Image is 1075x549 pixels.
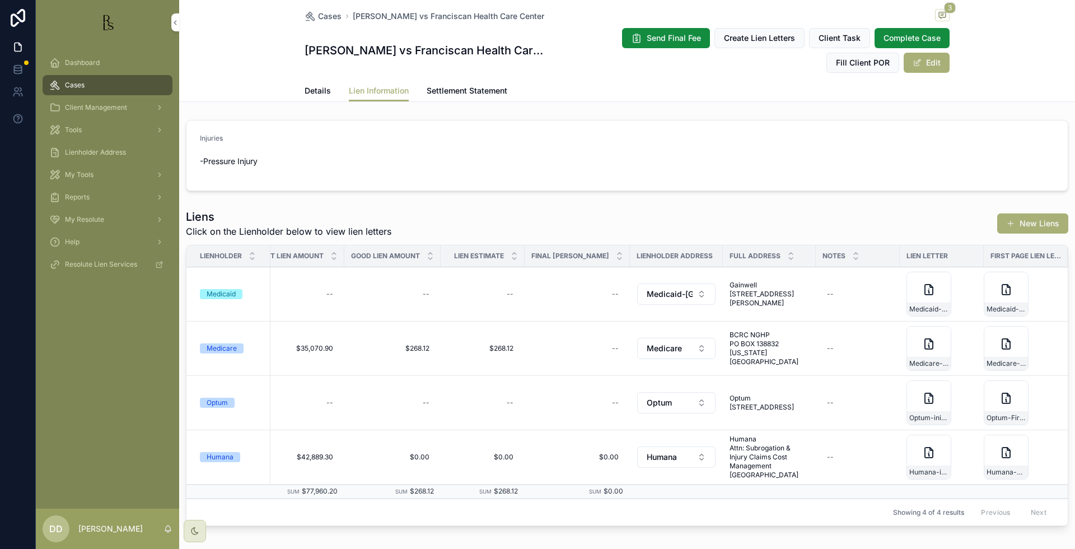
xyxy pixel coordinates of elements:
[207,398,228,408] div: Optum
[447,285,518,303] a: --
[200,134,223,142] span: Injuries
[250,344,333,353] span: $35,070.90
[318,11,342,22] span: Cases
[637,446,716,468] button: Select Button
[410,487,434,495] span: $268.12
[906,380,977,425] a: Optum-initial-lien-request-08-22-2024
[637,338,716,359] button: Select Button
[987,359,1026,368] span: Medicare--First-Page
[395,488,408,495] small: Sum
[200,452,264,462] a: Humana
[612,344,619,353] div: --
[909,359,948,368] span: Medicare-initial-lien-request-08-22-2024
[200,155,407,167] p: -Pressure Injury
[65,215,104,224] span: My Resolute
[531,448,623,466] a: $0.00
[245,339,338,357] a: $35,070.90
[531,285,623,303] a: --
[250,453,333,462] span: $42,889.30
[351,285,434,303] a: --
[245,394,338,412] a: --
[984,435,1054,480] a: Humana-First-Page
[479,488,492,495] small: Sum
[351,394,434,412] a: --
[827,398,834,407] div: --
[589,488,601,495] small: Sum
[186,225,391,238] span: Click on the Lienholder below to view lien letters
[827,344,834,353] div: --
[836,57,890,68] span: Fill Client POR
[997,213,1068,234] button: New Liens
[43,187,172,207] a: Reports
[43,120,172,140] a: Tools
[349,81,409,102] a: Lien Information
[353,11,544,22] a: [PERSON_NAME] vs Franciscan Health Care Center
[186,209,391,225] h1: Liens
[622,28,710,48] button: Send Final Fee
[305,81,331,103] a: Details
[49,522,63,536] span: DD
[43,254,172,274] a: Resolute Lien Services
[724,32,795,44] span: Create Lien Letters
[65,148,126,157] span: Lienholder Address
[604,487,623,495] span: $0.00
[245,448,338,466] a: $42,889.30
[647,397,672,408] span: Optum
[302,487,338,495] span: $77,960.20
[822,252,845,260] span: Notes
[906,272,977,317] a: Medicaid-initial-lien-request-08-22-2024
[245,252,324,260] span: Highest Lien Amount
[987,468,1026,477] span: Humana-First-Page
[637,337,716,360] a: Select Button
[944,2,956,13] span: 3
[200,252,242,260] span: Lienholder
[356,453,429,462] span: $0.00
[822,448,893,466] a: --
[351,448,434,466] a: $0.00
[43,232,172,252] a: Help
[207,343,237,353] div: Medicare
[245,285,338,303] a: --
[351,339,434,357] a: $268.12
[637,392,716,413] button: Select Button
[822,339,893,357] a: --
[893,508,964,517] span: Showing 4 of 4 results
[730,435,809,480] a: Humana Attn: Subrogation & Injury Claims Cost Management [GEOGRAPHIC_DATA]
[305,43,544,58] h1: [PERSON_NAME] vs Franciscan Health Care Center
[351,252,420,260] span: Good Lien Amount
[612,290,619,299] div: --
[647,289,693,300] span: Medicaid-[GEOGRAPHIC_DATA]
[730,281,809,308] span: Gainwell [STREET_ADDRESS][PERSON_NAME]
[984,380,1054,425] a: Optum-First-Page
[427,81,507,103] a: Settlement Statement
[647,32,701,44] span: Send Final Fee
[356,344,429,353] span: $268.12
[637,283,716,305] button: Select Button
[536,453,619,462] span: $0.00
[935,9,950,23] button: 3
[305,85,331,96] span: Details
[906,326,977,371] a: Medicare-initial-lien-request-08-22-2024
[730,394,809,412] a: Optum [STREET_ADDRESS]
[987,305,1026,314] span: Medicaid-First-Page
[909,413,948,422] span: Optum-initial-lien-request-08-22-2024
[207,289,236,299] div: Medicaid
[647,452,677,463] span: Humana
[447,339,518,357] a: $268.12
[200,343,264,353] a: Medicare
[819,32,861,44] span: Client Task
[494,487,518,495] span: $268.12
[99,13,116,31] img: App logo
[906,435,977,480] a: Humana-initial-lien-request-08-22-2024
[452,453,513,462] span: $0.00
[65,103,127,112] span: Client Management
[207,452,233,462] div: Humana
[507,398,513,407] div: --
[884,32,941,44] span: Complete Case
[827,453,834,462] div: --
[822,285,893,303] a: --
[43,97,172,118] a: Client Management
